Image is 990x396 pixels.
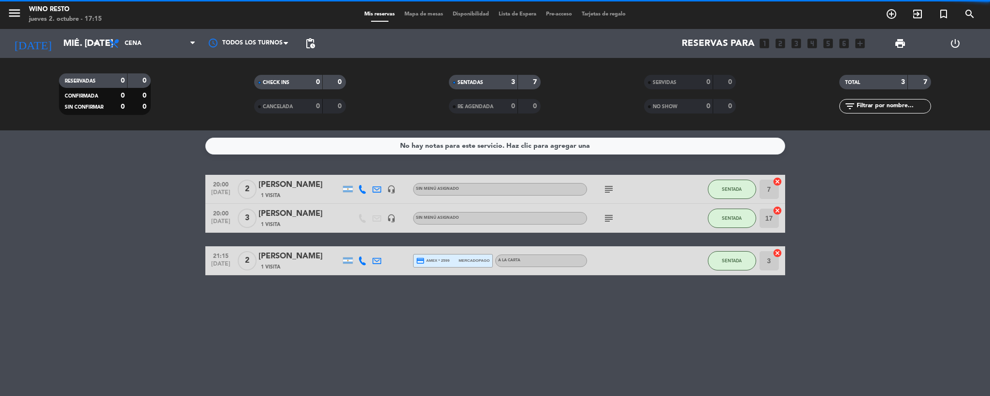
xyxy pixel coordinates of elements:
[238,251,257,270] span: 2
[728,103,734,110] strong: 0
[143,92,148,99] strong: 0
[400,12,448,17] span: Mapa de mesas
[261,192,280,199] span: 1 Visita
[29,14,102,24] div: jueves 2. octubre - 17:15
[964,8,976,20] i: search
[7,6,22,20] i: menu
[682,38,755,49] span: Reservas para
[238,209,257,228] span: 3
[125,40,142,47] span: Cena
[653,104,677,109] span: NO SHOW
[258,179,341,191] div: [PERSON_NAME]
[458,104,493,109] span: RE AGENDADA
[65,105,103,110] span: SIN CONFIRMAR
[316,103,320,110] strong: 0
[121,103,125,110] strong: 0
[143,77,148,84] strong: 0
[316,79,320,85] strong: 0
[894,38,906,49] span: print
[886,8,897,20] i: add_circle_outline
[400,141,590,152] div: No hay notas para este servicio. Haz clic para agregar una
[209,218,233,229] span: [DATE]
[774,37,787,50] i: looks_two
[261,221,280,228] span: 1 Visita
[143,103,148,110] strong: 0
[121,77,125,84] strong: 0
[533,79,539,85] strong: 7
[844,100,856,112] i: filter_list
[458,80,483,85] span: SENTADAS
[338,79,344,85] strong: 0
[7,6,22,24] button: menu
[949,38,961,49] i: power_settings_new
[258,208,341,220] div: [PERSON_NAME]
[209,189,233,200] span: [DATE]
[773,206,782,215] i: cancel
[416,216,459,220] span: Sin menú asignado
[90,38,101,49] i: arrow_drop_down
[706,103,710,110] strong: 0
[511,79,515,85] strong: 3
[912,8,923,20] i: exit_to_app
[773,177,782,186] i: cancel
[121,92,125,99] strong: 0
[304,38,316,49] span: pending_actions
[533,103,539,110] strong: 0
[416,256,425,265] i: credit_card
[603,212,615,224] i: subject
[416,187,459,191] span: Sin menú asignado
[387,214,396,223] i: headset_mic
[901,79,905,85] strong: 3
[338,103,344,110] strong: 0
[938,8,949,20] i: turned_in_not
[7,33,58,54] i: [DATE]
[773,248,782,258] i: cancel
[722,258,742,263] span: SENTADA
[856,101,931,112] input: Filtrar por nombre...
[706,79,710,85] strong: 0
[722,215,742,221] span: SENTADA
[854,37,866,50] i: add_box
[577,12,631,17] span: Tarjetas de regalo
[758,37,771,50] i: looks_one
[209,178,233,189] span: 20:00
[923,79,929,85] strong: 7
[728,79,734,85] strong: 0
[263,80,289,85] span: CHECK INS
[511,103,515,110] strong: 0
[790,37,803,50] i: looks_3
[494,12,541,17] span: Lista de Espera
[708,180,756,199] button: SENTADA
[822,37,834,50] i: looks_5
[498,258,520,262] span: A LA CARTA
[261,263,280,271] span: 1 Visita
[541,12,577,17] span: Pre-acceso
[806,37,818,50] i: looks_4
[838,37,850,50] i: looks_6
[263,104,293,109] span: CANCELADA
[928,29,983,58] div: LOG OUT
[29,5,102,14] div: Wino Resto
[387,185,396,194] i: headset_mic
[708,209,756,228] button: SENTADA
[209,250,233,261] span: 21:15
[359,12,400,17] span: Mis reservas
[845,80,860,85] span: TOTAL
[258,250,341,263] div: [PERSON_NAME]
[708,251,756,270] button: SENTADA
[238,180,257,199] span: 2
[65,79,96,84] span: RESERVADAS
[209,261,233,272] span: [DATE]
[65,94,98,99] span: CONFIRMADA
[459,257,489,264] span: mercadopago
[722,186,742,192] span: SENTADA
[603,184,615,195] i: subject
[416,256,450,265] span: amex * 2599
[448,12,494,17] span: Disponibilidad
[209,207,233,218] span: 20:00
[653,80,676,85] span: SERVIDAS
